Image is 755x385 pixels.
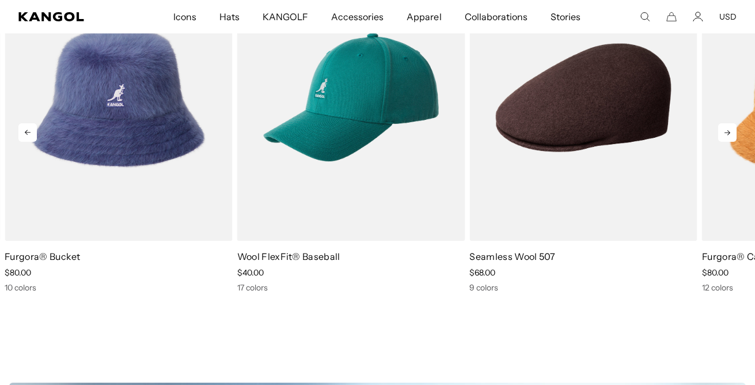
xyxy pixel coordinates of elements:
div: 10 colors [5,282,233,293]
summary: Search here [640,12,650,22]
p: Seamless Wool 507 [469,250,697,263]
div: 17 colors [237,282,465,293]
span: $80.00 [5,267,31,278]
button: USD [719,12,737,22]
span: $80.00 [702,267,729,278]
a: Kangol [18,12,114,21]
span: $40.00 [237,267,264,278]
span: $68.00 [469,267,495,278]
button: Cart [666,12,677,22]
div: 9 colors [469,282,697,293]
p: Furgora® Bucket [5,250,233,263]
a: Account [693,12,703,22]
p: Wool FlexFit® Baseball [237,250,465,263]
